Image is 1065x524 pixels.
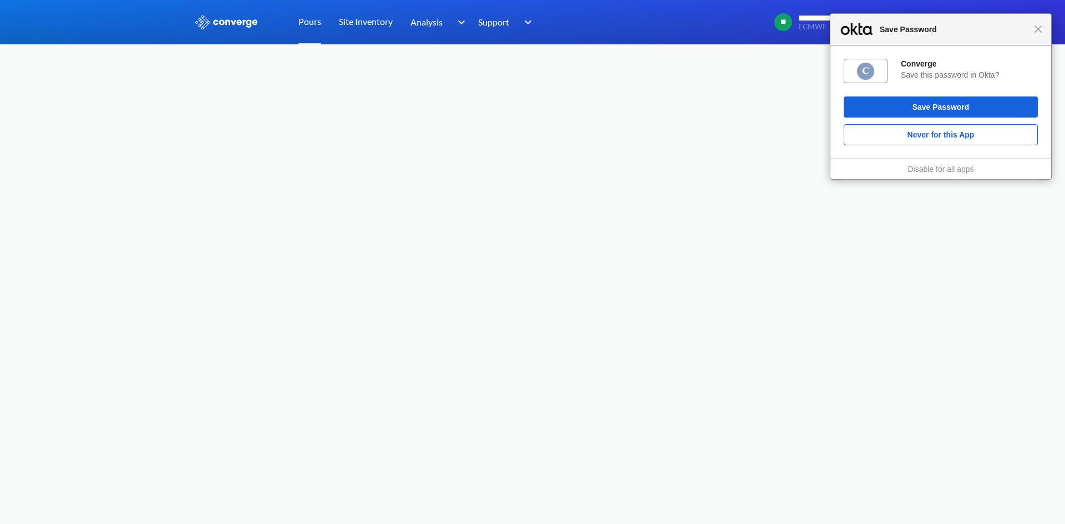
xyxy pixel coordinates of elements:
[1034,25,1042,33] span: Close
[410,15,443,29] span: Analysis
[798,23,853,31] span: ECMWF
[844,124,1038,145] button: Never for this App
[874,23,1034,36] span: Save Password
[907,165,973,174] a: Disable for all apps
[478,15,509,29] span: Support
[194,15,258,29] img: logo_ewhite.svg
[901,70,1038,80] div: Save this password in Okta?
[844,96,1038,118] button: Save Password
[517,16,535,29] img: downArrow.svg
[450,16,468,29] img: downArrow.svg
[856,62,875,81] img: wqN7CQcAAAAASUVORK5CYII=
[901,59,1038,69] div: Converge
